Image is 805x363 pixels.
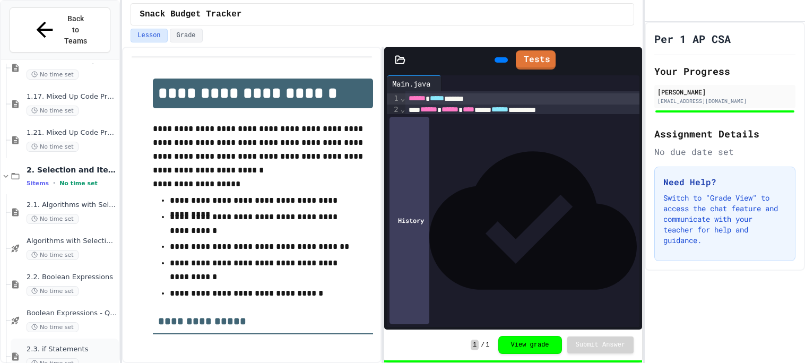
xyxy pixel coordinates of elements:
[170,29,203,42] button: Grade
[27,345,117,354] span: 2.3. if Statements
[486,341,489,349] span: 1
[27,237,117,246] span: Algorithms with Selection and Repetition - Topic 2.1
[27,70,79,80] span: No time set
[516,50,556,70] a: Tests
[387,75,442,91] div: Main.java
[63,13,88,47] span: Back to Teams
[27,165,117,175] span: 2. Selection and Iteration
[27,201,117,210] span: 2.1. Algorithms with Selection and Repetition
[131,29,167,42] button: Lesson
[27,286,79,296] span: No time set
[471,340,479,350] span: 1
[53,179,55,187] span: •
[663,176,786,188] h3: Need Help?
[567,336,634,353] button: Submit Answer
[654,64,795,79] h2: Your Progress
[387,105,400,116] div: 2
[498,336,562,354] button: View grade
[27,128,117,137] span: 1.21. Mixed Up Code Practice 1b (1.7-1.15)
[654,126,795,141] h2: Assignment Details
[657,97,792,105] div: [EMAIL_ADDRESS][DOMAIN_NAME]
[400,94,405,102] span: Fold line
[657,87,792,97] div: [PERSON_NAME]
[27,309,117,318] span: Boolean Expressions - Quiz
[140,8,241,21] span: Snack Budget Tracker
[27,322,79,332] span: No time set
[387,93,400,105] div: 1
[27,180,49,187] span: 5 items
[27,106,79,116] span: No time set
[27,92,117,101] span: 1.17. Mixed Up Code Practice 1.1-1.6
[387,78,436,89] div: Main.java
[27,214,79,224] span: No time set
[654,31,731,46] h1: Per 1 AP CSA
[10,7,110,53] button: Back to Teams
[27,273,117,282] span: 2.2. Boolean Expressions
[663,193,786,246] p: Switch to "Grade View" to access the chat feature and communicate with your teacher for help and ...
[400,105,405,114] span: Fold line
[59,180,98,187] span: No time set
[27,250,79,260] span: No time set
[654,145,795,158] div: No due date set
[576,341,626,349] span: Submit Answer
[27,142,79,152] span: No time set
[481,341,484,349] span: /
[389,117,429,324] div: History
